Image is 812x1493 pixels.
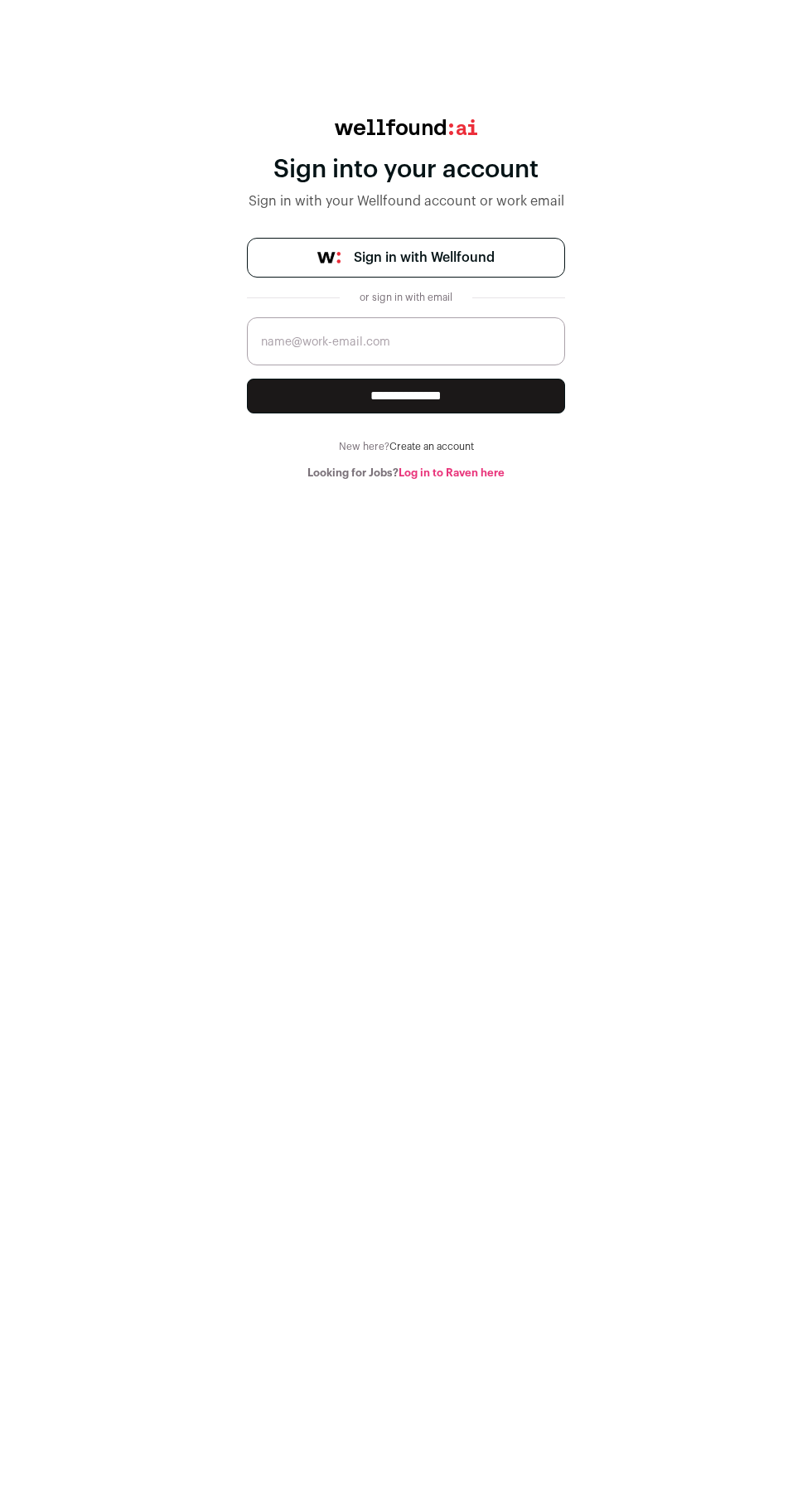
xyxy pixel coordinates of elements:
[353,291,459,304] div: or sign in with email
[399,467,505,478] a: Log in to Raven here
[247,440,565,453] div: New here?
[354,248,495,268] span: Sign in with Wellfound
[247,466,565,480] div: Looking for Jobs?
[389,442,474,452] a: Create an account
[247,317,565,365] input: name@work-email.com
[317,252,341,263] img: wellfound-symbol-flush-black-fb3c872781a75f747ccb3a119075da62bfe97bd399995f84a933054e44a575c4.png
[247,238,565,278] a: Sign in with Wellfound
[247,155,565,185] div: Sign into your account
[247,191,565,211] div: Sign in with your Wellfound account or work email
[335,119,477,135] img: wellfound:ai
